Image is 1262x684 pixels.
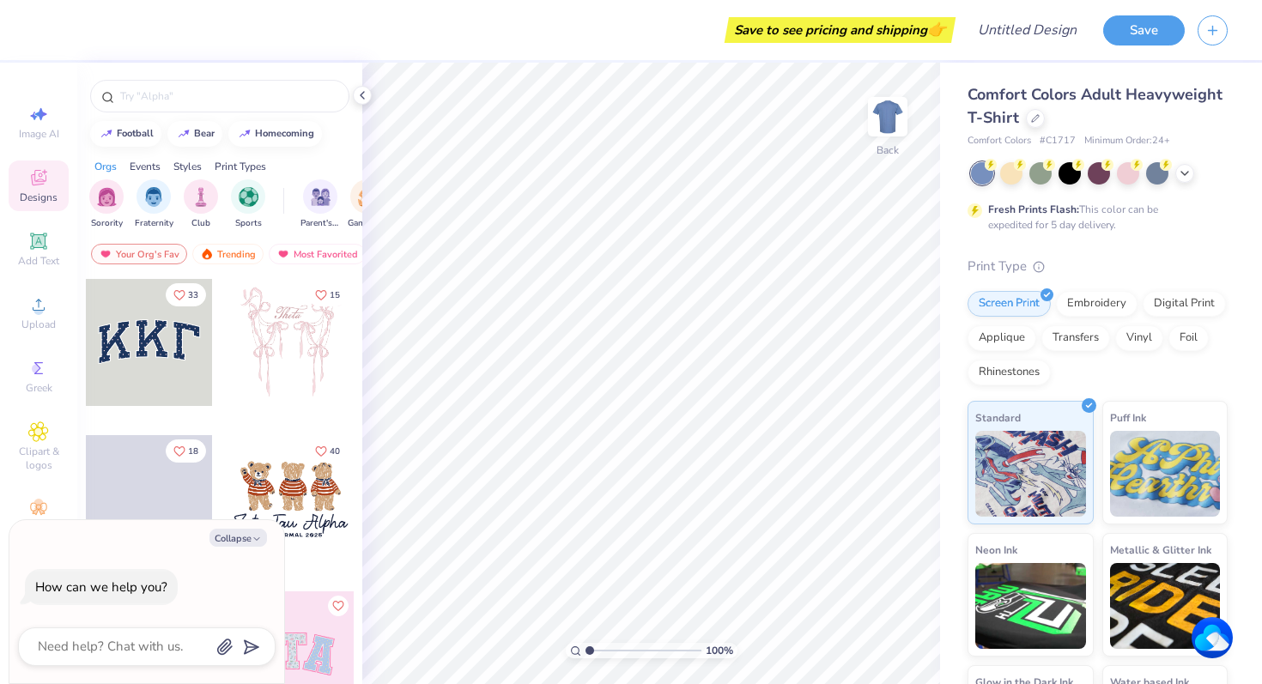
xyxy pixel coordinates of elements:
[255,129,314,138] div: homecoming
[307,439,348,463] button: Like
[89,179,124,230] div: filter for Sorority
[191,187,210,207] img: Club Image
[192,244,264,264] div: Trending
[21,318,56,331] span: Upload
[968,360,1051,385] div: Rhinestones
[927,19,946,39] span: 👉
[311,187,331,207] img: Parent's Weekend Image
[144,187,163,207] img: Fraternity Image
[968,291,1051,317] div: Screen Print
[166,283,206,306] button: Like
[20,191,58,204] span: Designs
[964,13,1090,47] input: Untitled Design
[231,179,265,230] div: filter for Sports
[173,159,202,174] div: Styles
[328,596,349,616] button: Like
[348,217,387,230] span: Game Day
[89,179,124,230] button: filter button
[348,179,387,230] button: filter button
[177,129,191,139] img: trend_line.gif
[330,291,340,300] span: 15
[300,179,340,230] div: filter for Parent's Weekend
[1110,541,1211,559] span: Metallic & Glitter Ink
[988,203,1079,216] strong: Fresh Prints Flash:
[1084,134,1170,148] span: Minimum Order: 24 +
[130,159,161,174] div: Events
[135,217,173,230] span: Fraternity
[135,179,173,230] div: filter for Fraternity
[975,409,1021,427] span: Standard
[135,179,173,230] button: filter button
[1110,409,1146,427] span: Puff Ink
[99,248,112,260] img: most_fav.gif
[215,159,266,174] div: Print Types
[184,179,218,230] div: filter for Club
[1115,325,1163,351] div: Vinyl
[191,217,210,230] span: Club
[300,179,340,230] button: filter button
[1040,134,1076,148] span: # C1717
[35,578,167,596] div: How can we help you?
[871,100,905,134] img: Back
[968,325,1036,351] div: Applique
[975,431,1086,517] img: Standard
[209,529,267,547] button: Collapse
[117,129,154,138] div: football
[358,187,378,207] img: Game Day Image
[194,129,215,138] div: bear
[269,244,366,264] div: Most Favorited
[1143,291,1226,317] div: Digital Print
[97,187,117,207] img: Sorority Image
[239,187,258,207] img: Sports Image
[729,17,951,43] div: Save to see pricing and shipping
[235,217,262,230] span: Sports
[18,254,59,268] span: Add Text
[276,248,290,260] img: most_fav.gif
[988,202,1199,233] div: This color can be expedited for 5 day delivery.
[1110,431,1221,517] img: Puff Ink
[90,121,161,147] button: football
[1103,15,1185,45] button: Save
[228,121,322,147] button: homecoming
[184,179,218,230] button: filter button
[188,447,198,456] span: 18
[348,179,387,230] div: filter for Game Day
[118,88,338,105] input: Try "Alpha"
[19,127,59,141] span: Image AI
[1041,325,1110,351] div: Transfers
[200,248,214,260] img: trending.gif
[968,84,1223,128] span: Comfort Colors Adult Heavyweight T-Shirt
[877,142,899,158] div: Back
[1110,563,1221,649] img: Metallic & Glitter Ink
[1168,325,1209,351] div: Foil
[188,291,198,300] span: 33
[330,447,340,456] span: 40
[968,257,1228,276] div: Print Type
[91,217,123,230] span: Sorority
[91,244,187,264] div: Your Org's Fav
[100,129,113,139] img: trend_line.gif
[968,134,1031,148] span: Comfort Colors
[706,643,733,658] span: 100 %
[975,541,1017,559] span: Neon Ink
[167,121,222,147] button: bear
[307,283,348,306] button: Like
[94,159,117,174] div: Orgs
[1056,291,1138,317] div: Embroidery
[231,179,265,230] button: filter button
[238,129,252,139] img: trend_line.gif
[166,439,206,463] button: Like
[26,381,52,395] span: Greek
[975,563,1086,649] img: Neon Ink
[300,217,340,230] span: Parent's Weekend
[9,445,69,472] span: Clipart & logos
